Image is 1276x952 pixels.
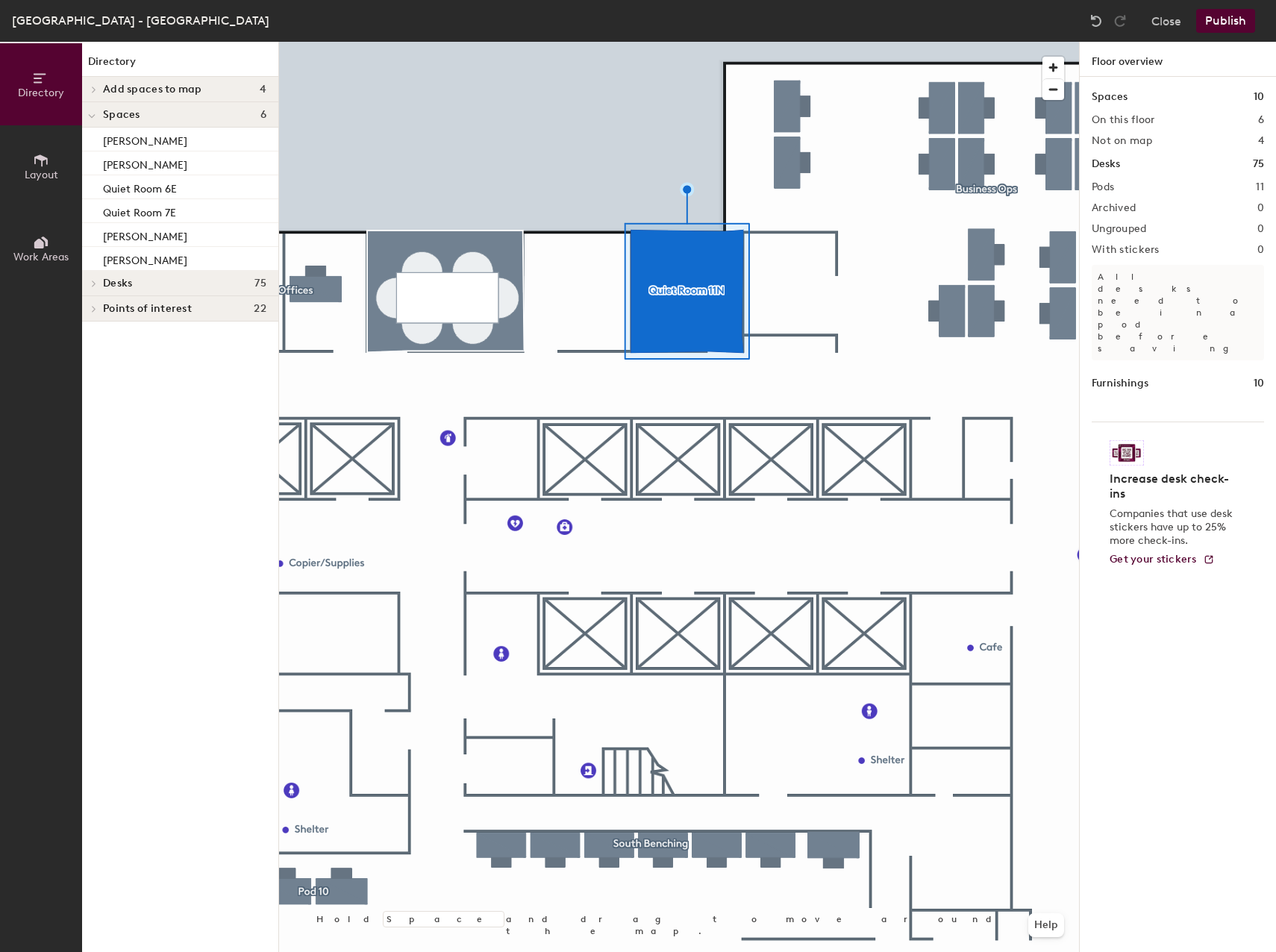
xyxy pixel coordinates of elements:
[82,54,278,77] h1: Directory
[1257,223,1264,235] h2: 0
[254,303,266,315] span: 22
[1151,9,1181,33] button: Close
[1254,89,1264,105] h1: 10
[1092,223,1147,235] h2: Ungrouped
[1092,114,1155,126] h2: On this floor
[103,84,202,95] span: Add spaces to map
[1257,202,1264,214] h2: 0
[103,202,176,219] p: Quiet Room 7E
[260,109,266,121] span: 6
[1092,375,1148,392] h1: Furnishings
[1092,89,1128,105] h1: Spaces
[1080,42,1276,77] h1: Floor overview
[1092,202,1136,214] h2: Archived
[1092,265,1264,360] p: All desks need to be in a pod before saving
[1092,244,1160,256] h2: With stickers
[1092,181,1114,193] h2: Pods
[103,250,187,267] p: [PERSON_NAME]
[1110,553,1197,566] span: Get your stickers
[1258,135,1264,147] h2: 4
[103,178,177,195] p: Quiet Room 6E
[103,303,192,315] span: Points of interest
[1113,13,1128,28] img: Redo
[1253,156,1264,172] h1: 75
[1028,913,1064,937] button: Help
[25,169,58,181] span: Layout
[1254,375,1264,392] h1: 10
[1258,114,1264,126] h2: 6
[1092,135,1152,147] h2: Not on map
[103,131,187,148] p: [PERSON_NAME]
[254,278,266,289] span: 75
[1257,244,1264,256] h2: 0
[103,154,187,172] p: [PERSON_NAME]
[103,109,140,121] span: Spaces
[1110,440,1144,466] img: Sticker logo
[260,84,266,95] span: 4
[1110,507,1237,548] p: Companies that use desk stickers have up to 25% more check-ins.
[103,226,187,243] p: [PERSON_NAME]
[1256,181,1264,193] h2: 11
[12,11,269,30] div: [GEOGRAPHIC_DATA] - [GEOGRAPHIC_DATA]
[103,278,132,289] span: Desks
[1089,13,1104,28] img: Undo
[1110,472,1237,501] h4: Increase desk check-ins
[1110,554,1215,566] a: Get your stickers
[18,87,64,99] span: Directory
[13,251,69,263] span: Work Areas
[1092,156,1120,172] h1: Desks
[1196,9,1255,33] button: Publish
